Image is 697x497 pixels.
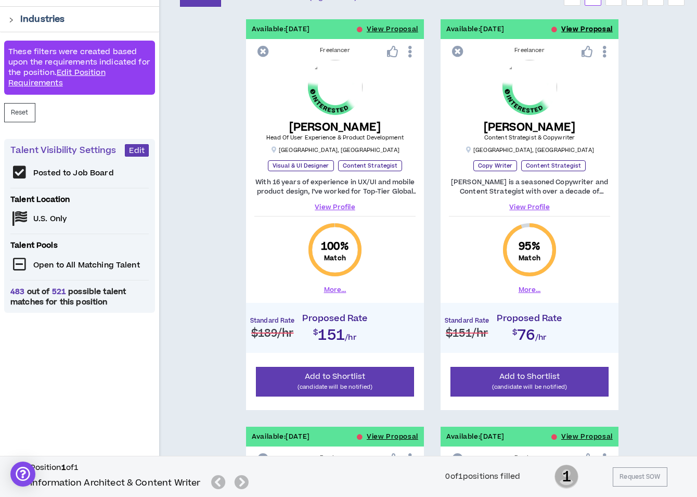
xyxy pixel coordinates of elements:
span: Edit [129,146,145,156]
span: right [8,17,14,23]
div: Freelancer [449,46,610,55]
button: View Proposal [367,427,418,447]
p: [PERSON_NAME] is a seasoned Copywriter and Content Strategist with over a decade of experience in... [449,177,610,196]
a: View Profile [254,202,416,212]
p: [GEOGRAPHIC_DATA] , [GEOGRAPHIC_DATA] [270,146,399,154]
p: Industries [20,13,64,26]
h4: Proposed Rate [251,313,419,324]
span: Head Of User Experience & Product Development [266,134,404,142]
p: Content Strategist [338,160,403,171]
p: Available: [DATE] [252,432,310,442]
span: out of possible talent matches for this position [10,287,149,308]
p: Posted to Job Board [33,168,114,179]
h5: Information Architect & Content Writer [30,477,201,489]
p: [GEOGRAPHIC_DATA] , [GEOGRAPHIC_DATA] [465,146,594,154]
button: Request SOW [613,467,667,487]
div: Open Intercom Messenger [10,462,35,487]
div: Freelancer [254,46,416,55]
h5: [PERSON_NAME] [484,121,576,134]
p: Copy Writer [473,160,517,171]
button: More... [519,285,541,295]
p: With 16 years of experience in UX/UI and mobile product design, I’ve worked for Top-Tier Global c... [254,177,416,196]
button: Edit [125,144,149,157]
p: Talent Visibility Settings [10,144,125,157]
h2: $76 [446,324,613,342]
p: Available: [DATE] [446,24,505,34]
div: These filters were created based upon the requirements indicated for the position. [4,41,155,95]
img: I33qLM4CEnuXREGtGYfQKTkx4YQZWuxm3lF1R7sf.png [502,60,557,114]
span: 483 [10,286,27,297]
span: 95 % [519,239,540,254]
p: Available: [DATE] [446,432,505,442]
button: View Proposal [367,19,418,39]
div: Freelancer [254,454,416,462]
button: Reset [4,103,35,122]
span: Content Strategist & Copywriter [484,134,575,142]
h4: Proposed Rate [446,313,613,324]
span: 100 % [321,239,349,254]
span: 521 [49,286,68,297]
button: View Proposal [561,427,613,447]
a: Edit Position Requirements [8,67,106,88]
p: (candidate will be notified) [457,382,602,392]
span: /hr [535,332,547,343]
p: Visual & UI Designer [268,160,334,171]
span: $189 /hr [251,326,293,341]
span: Add to Shortlist [305,371,366,382]
b: 1 [61,462,66,473]
span: $151 /hr [446,326,488,341]
span: /hr [345,332,357,343]
p: (candidate will be notified) [263,382,407,392]
button: More... [324,285,346,295]
div: 0 of 1 positions filled [445,471,520,482]
p: Content Strategist [521,160,586,171]
p: Available: [DATE] [252,24,310,34]
h6: Position of 1 [30,463,253,473]
small: Match [519,254,540,262]
span: Add to Shortlist [499,371,560,382]
small: Match [324,254,346,262]
div: Freelancer [449,454,610,462]
h4: Standard Rate [250,317,294,325]
h5: [PERSON_NAME] [266,121,404,134]
button: Add to Shortlist(candidate will be notified) [450,367,609,397]
span: 1 [554,464,578,490]
button: Add to Shortlist(candidate will be notified) [256,367,414,397]
button: View Proposal [561,19,613,39]
img: hdubDk9jJtqQzjeuOwhAcWBc1we6VmSLH5wMRCN9.png [308,60,363,114]
h4: Standard Rate [445,317,489,325]
h2: $151 [251,324,419,342]
a: View Profile [449,202,610,212]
